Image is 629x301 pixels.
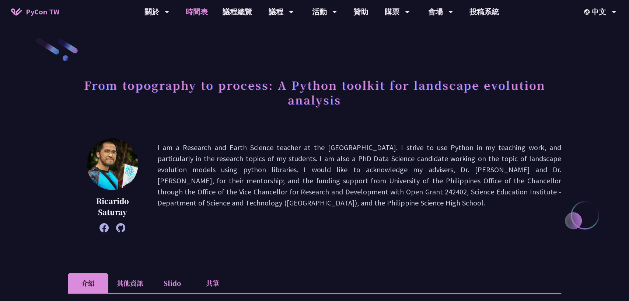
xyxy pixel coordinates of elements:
img: Ricarido Saturay [87,138,138,190]
a: PyCon TW [4,3,67,21]
img: Home icon of PyCon TW 2025 [11,8,22,15]
li: Slido [152,273,192,293]
li: 介紹 [68,273,108,293]
p: I am a Research and Earth Science teacher at the [GEOGRAPHIC_DATA]. I strive to use Python in my ... [157,142,561,229]
p: Ricarido Saturay [86,196,139,218]
span: PyCon TW [26,6,59,17]
li: 其他資訊 [108,273,152,293]
li: 共筆 [192,273,233,293]
h1: From topography to process: A Python toolkit for landscape evolution analysis [68,74,561,111]
img: Locale Icon [584,9,591,15]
